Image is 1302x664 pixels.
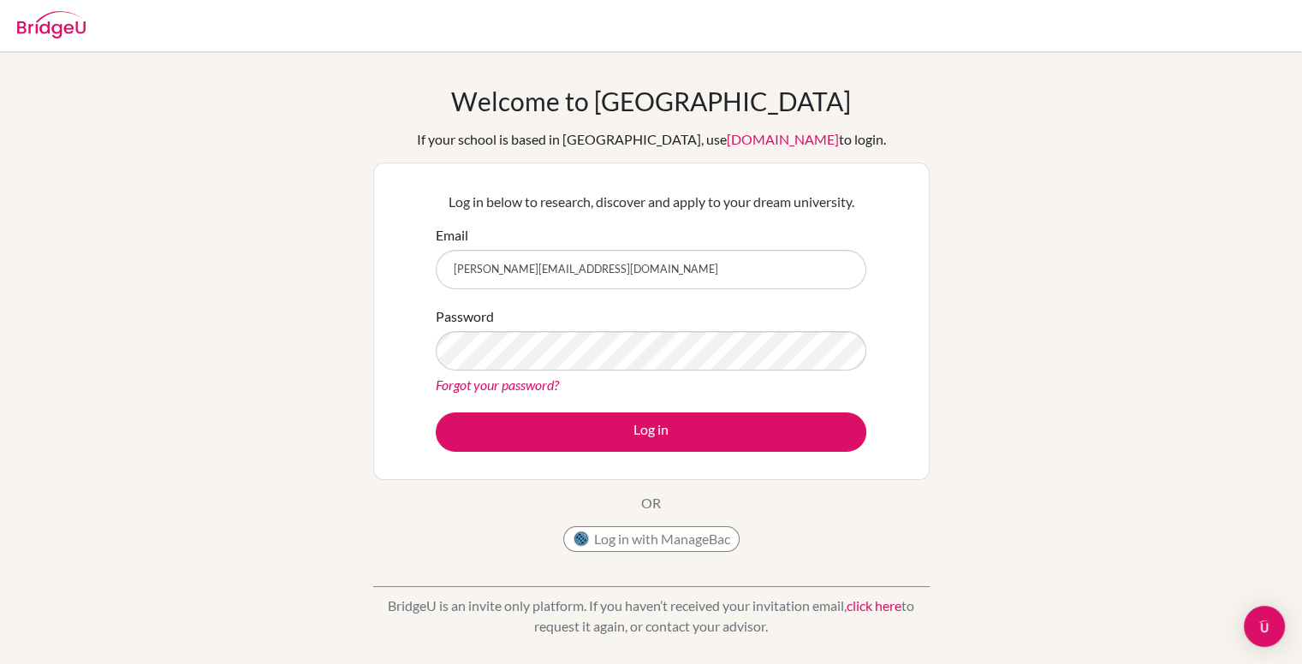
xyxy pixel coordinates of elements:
a: [DOMAIN_NAME] [727,131,839,147]
p: OR [641,493,661,513]
label: Email [436,225,468,246]
a: Forgot your password? [436,376,559,393]
h1: Welcome to [GEOGRAPHIC_DATA] [451,86,851,116]
p: Log in below to research, discover and apply to your dream university. [436,192,866,212]
p: BridgeU is an invite only platform. If you haven’t received your invitation email, to request it ... [373,596,930,637]
label: Password [436,306,494,327]
button: Log in [436,412,866,452]
img: Bridge-U [17,11,86,39]
div: Open Intercom Messenger [1244,606,1285,647]
a: click here [847,597,901,614]
div: If your school is based in [GEOGRAPHIC_DATA], use to login. [417,129,886,150]
button: Log in with ManageBac [563,526,740,552]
